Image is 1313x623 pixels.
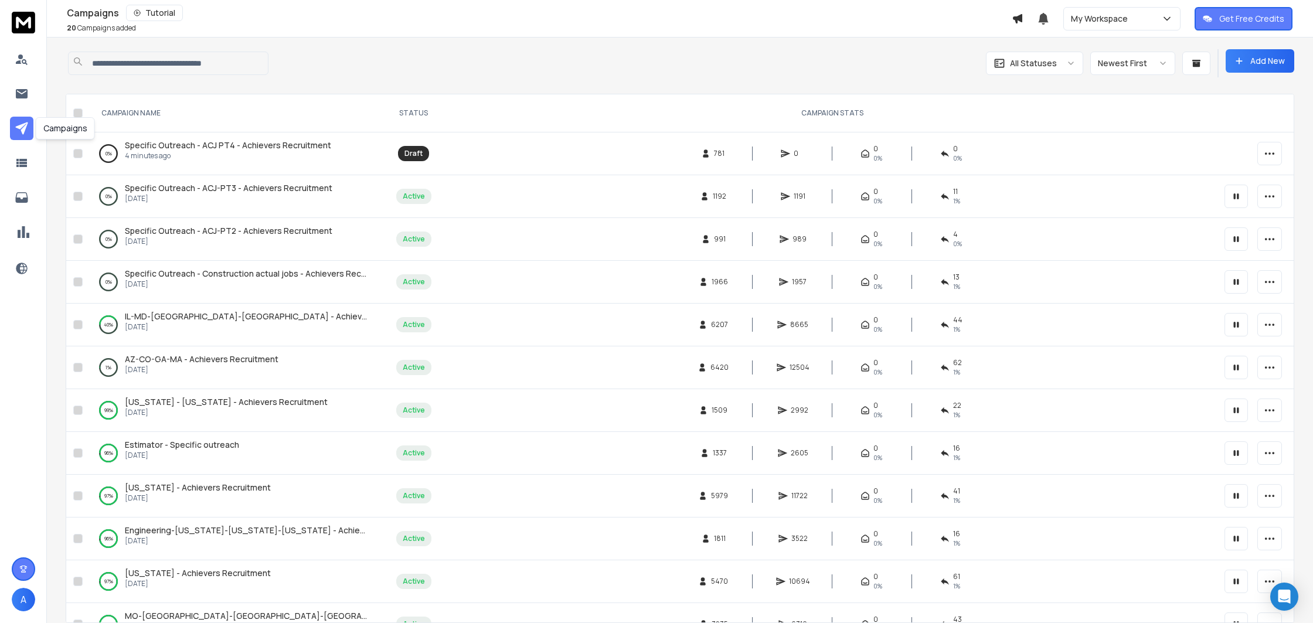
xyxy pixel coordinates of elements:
[403,277,425,287] div: Active
[794,149,805,158] span: 0
[106,190,112,202] p: 0 %
[125,353,278,365] a: AZ-CO-GA-MA - Achievers Recruitment
[792,234,807,244] span: 989
[953,230,958,239] span: 4
[873,282,882,291] span: 0%
[125,567,271,579] a: [US_STATE] - Achievers Recruitment
[1219,13,1284,25] p: Get Free Credits
[125,439,239,450] span: Estimator - Specific outreach
[1226,49,1294,73] button: Add New
[125,268,394,279] span: Specific Outreach - Construction actual jobs - Achievers Recruitment
[125,311,369,322] a: IL-MD-[GEOGRAPHIC_DATA]-[GEOGRAPHIC_DATA] - Achievers Recruitment
[125,139,331,151] a: Specific Outreach - ACJ PT4 - Achievers Recruitment
[873,315,878,325] span: 0
[953,273,960,282] span: 13
[1195,7,1292,30] button: Get Free Credits
[104,576,113,587] p: 97 %
[953,144,958,154] span: 0
[873,444,878,453] span: 0
[789,577,810,586] span: 10694
[125,482,271,493] a: [US_STATE] - Achievers Recruitment
[447,94,1217,132] th: CAMPAIGN STATS
[403,534,425,543] div: Active
[125,225,332,236] span: Specific Outreach - ACJ-PT2 - Achievers Recruitment
[791,534,808,543] span: 3522
[87,389,380,432] td: 99%[US_STATE] - [US_STATE] - Achievers Recruitment[DATE]
[873,273,878,282] span: 0
[791,491,808,501] span: 11722
[713,448,727,458] span: 1337
[873,572,878,581] span: 0
[403,363,425,372] div: Active
[87,175,380,218] td: 0%Specific Outreach - ACJ-PT3 - Achievers Recruitment[DATE]
[714,149,726,158] span: 781
[953,529,960,539] span: 16
[36,117,95,139] div: Campaigns
[104,404,113,416] p: 99 %
[711,320,728,329] span: 6207
[791,448,808,458] span: 2605
[873,539,882,548] span: 0%
[953,325,960,334] span: 1 %
[953,539,960,548] span: 1 %
[1090,52,1175,75] button: Newest First
[873,325,882,334] span: 0%
[104,447,113,459] p: 96 %
[714,234,726,244] span: 991
[125,536,369,546] p: [DATE]
[87,218,380,261] td: 0%Specific Outreach - ACJ-PT2 - Achievers Recruitment[DATE]
[873,154,882,163] span: 0%
[125,396,328,407] span: [US_STATE] - [US_STATE] - Achievers Recruitment
[953,187,958,196] span: 11
[125,408,328,417] p: [DATE]
[873,367,882,377] span: 0%
[953,453,960,462] span: 1 %
[712,406,727,415] span: 1509
[403,448,425,458] div: Active
[873,453,882,462] span: 0%
[125,525,369,536] a: Engineering-[US_STATE]-[US_STATE]-[US_STATE] - Achievers Recruitment
[712,277,728,287] span: 1966
[87,560,380,603] td: 97%[US_STATE] - Achievers Recruitment[DATE]
[67,23,136,33] p: Campaigns added
[953,154,962,163] span: 0%
[953,315,962,325] span: 44
[125,493,271,503] p: [DATE]
[106,148,112,159] p: 0 %
[790,320,808,329] span: 8665
[873,496,882,505] span: 0%
[873,410,882,420] span: 0%
[87,346,380,389] td: 1%AZ-CO-GA-MA - Achievers Recruitment[DATE]
[953,196,960,206] span: 1 %
[953,239,962,248] span: 0 %
[125,579,271,588] p: [DATE]
[67,5,1012,21] div: Campaigns
[873,187,878,196] span: 0
[125,322,369,332] p: [DATE]
[12,588,35,611] button: A
[125,225,332,237] a: Specific Outreach - ACJ-PT2 - Achievers Recruitment
[125,151,331,161] p: 4 minutes ago
[710,363,729,372] span: 6420
[953,367,960,377] span: 1 %
[125,610,628,621] span: MO-[GEOGRAPHIC_DATA]-[GEOGRAPHIC_DATA]-[GEOGRAPHIC_DATA]-[GEOGRAPHIC_DATA] - NOT VERIFIED VIA REA...
[87,94,380,132] th: CAMPAIGN NAME
[953,581,960,591] span: 1 %
[125,396,328,408] a: [US_STATE] - [US_STATE] - Achievers Recruitment
[403,192,425,201] div: Active
[125,182,332,193] span: Specific Outreach - ACJ-PT3 - Achievers Recruitment
[403,491,425,501] div: Active
[125,182,332,194] a: Specific Outreach - ACJ-PT3 - Achievers Recruitment
[953,410,960,420] span: 1 %
[106,276,112,288] p: 0 %
[713,192,726,201] span: 1192
[125,365,278,375] p: [DATE]
[104,490,113,502] p: 97 %
[125,280,369,289] p: [DATE]
[87,132,380,175] td: 0%Specific Outreach - ACJ PT4 - Achievers Recruitment4 minutes ago
[125,311,425,322] span: IL-MD-[GEOGRAPHIC_DATA]-[GEOGRAPHIC_DATA] - Achievers Recruitment
[106,362,111,373] p: 1 %
[403,320,425,329] div: Active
